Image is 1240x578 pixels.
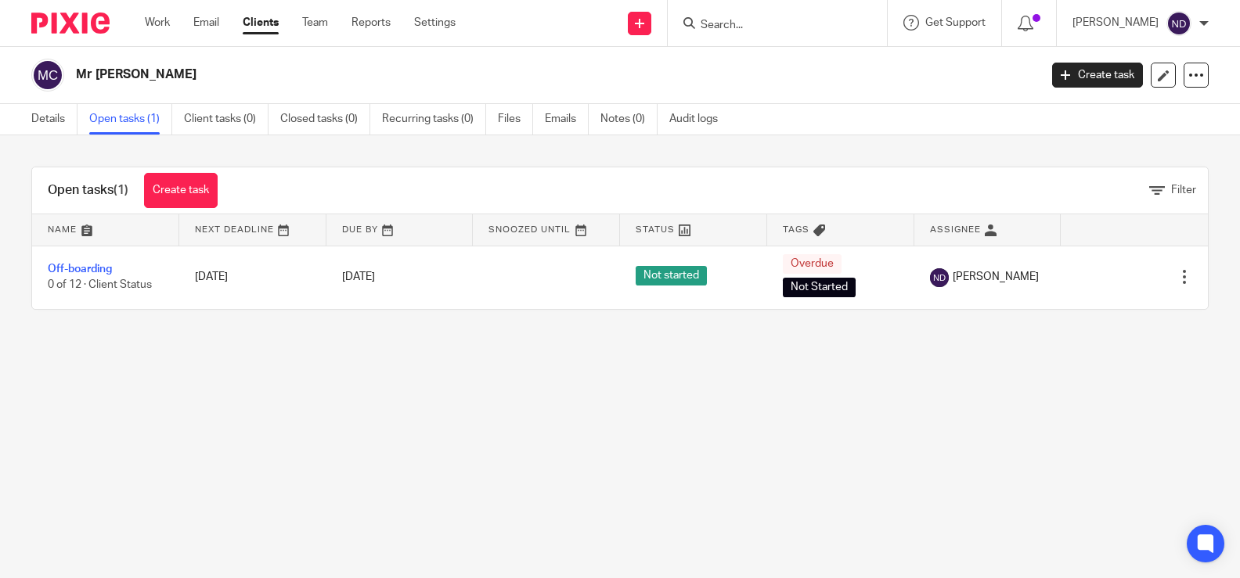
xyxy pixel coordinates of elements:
input: Search [699,19,840,33]
span: (1) [114,184,128,196]
p: [PERSON_NAME] [1072,15,1159,31]
a: Create task [144,173,218,208]
span: Overdue [783,254,842,274]
h1: Open tasks [48,182,128,199]
span: Filter [1171,185,1196,196]
img: svg%3E [31,59,64,92]
span: Get Support [925,17,986,28]
a: Reports [351,15,391,31]
td: [DATE] [179,246,326,309]
span: [PERSON_NAME] [953,269,1039,285]
a: Open tasks (1) [89,104,172,135]
img: svg%3E [1166,11,1191,36]
a: Notes (0) [600,104,658,135]
a: Audit logs [669,104,730,135]
a: Create task [1052,63,1143,88]
img: Pixie [31,13,110,34]
a: Off-boarding [48,264,112,275]
a: Email [193,15,219,31]
a: Closed tasks (0) [280,104,370,135]
span: Tags [783,225,809,234]
a: Team [302,15,328,31]
a: Clients [243,15,279,31]
span: 0 of 12 · Client Status [48,280,152,291]
a: Client tasks (0) [184,104,269,135]
span: Snoozed Until [488,225,571,234]
h2: Mr [PERSON_NAME] [76,66,838,83]
span: Status [636,225,675,234]
a: Files [498,104,533,135]
a: Settings [414,15,456,31]
a: Work [145,15,170,31]
img: svg%3E [930,268,949,287]
a: Details [31,104,77,135]
a: Recurring tasks (0) [382,104,486,135]
span: Not Started [783,278,856,297]
span: Not started [636,266,707,285]
a: Emails [545,104,589,135]
span: [DATE] [342,271,375,282]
